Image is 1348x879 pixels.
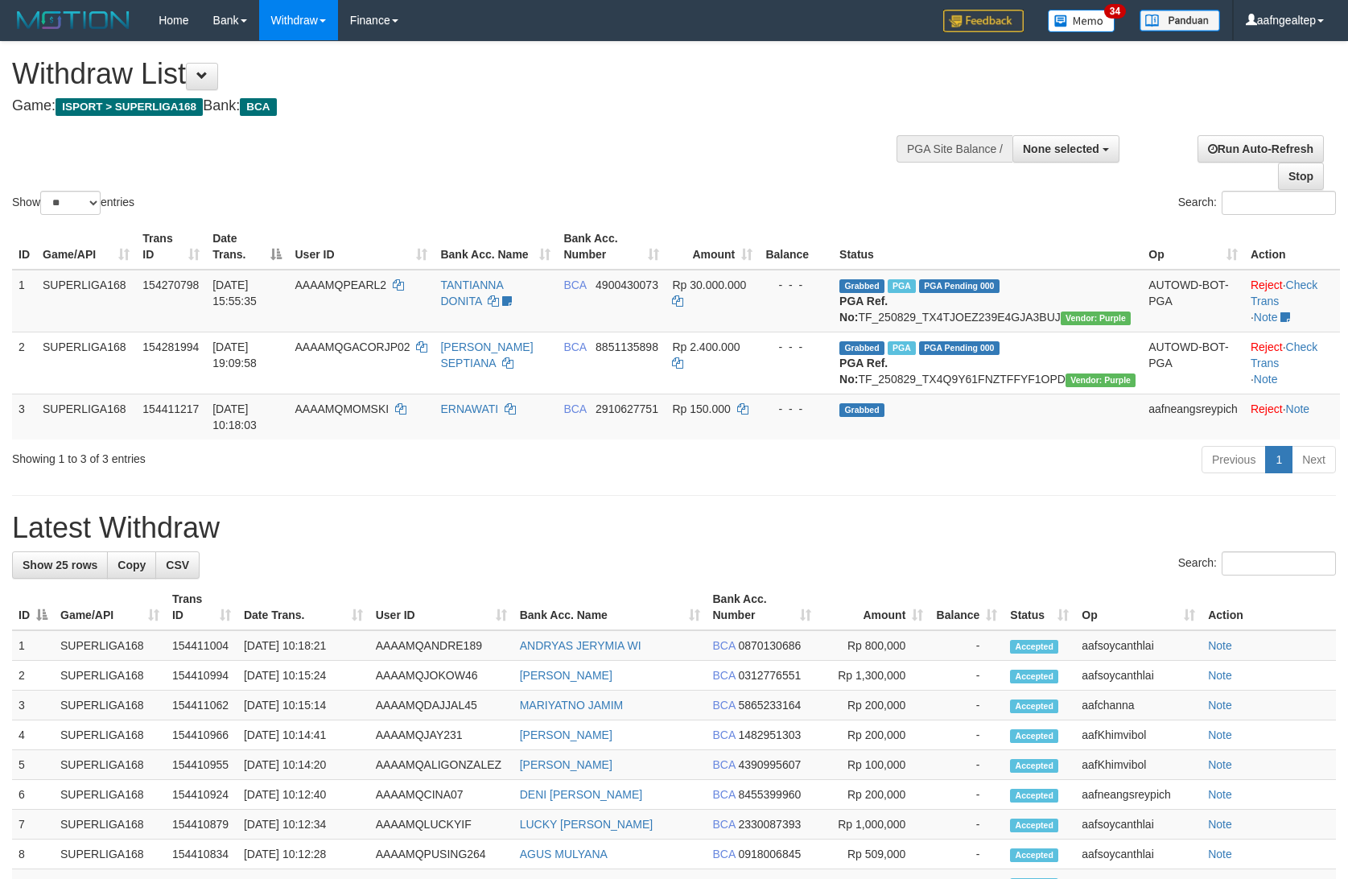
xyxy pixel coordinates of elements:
[440,340,533,369] a: [PERSON_NAME] SEPTIANA
[54,750,166,780] td: SUPERLIGA168
[369,780,513,810] td: AAAAMQCINA07
[513,584,707,630] th: Bank Acc. Name: activate to sort column ascending
[839,279,884,293] span: Grabbed
[520,758,612,771] a: [PERSON_NAME]
[765,339,827,355] div: - - -
[212,279,257,307] span: [DATE] 15:55:35
[1012,135,1119,163] button: None selected
[1142,224,1244,270] th: Op: activate to sort column ascending
[818,750,930,780] td: Rp 100,000
[1004,584,1075,630] th: Status: activate to sort column ascending
[1198,135,1324,163] a: Run Auto-Refresh
[1075,840,1202,869] td: aafsoycanthlai
[369,661,513,691] td: AAAAMQJOKOW46
[930,750,1004,780] td: -
[1292,446,1336,473] a: Next
[1208,788,1232,801] a: Note
[520,848,608,860] a: AGUS MULYANA
[1178,191,1336,215] label: Search:
[738,848,801,860] span: Copy 0918006845 to clipboard
[1251,402,1283,415] a: Reject
[12,584,54,630] th: ID: activate to sort column descending
[738,639,801,652] span: Copy 0870130686 to clipboard
[12,551,108,579] a: Show 25 rows
[12,840,54,869] td: 8
[1222,551,1336,576] input: Search:
[738,758,801,771] span: Copy 4390995607 to clipboard
[1286,402,1310,415] a: Note
[765,277,827,293] div: - - -
[166,691,237,720] td: 154411062
[563,340,586,353] span: BCA
[136,224,206,270] th: Trans ID: activate to sort column ascending
[563,279,586,291] span: BCA
[1061,312,1131,325] span: Vendor URL: https://trx4.1velocity.biz
[1010,819,1058,832] span: Accepted
[897,135,1012,163] div: PGA Site Balance /
[166,630,237,661] td: 154411004
[166,780,237,810] td: 154410924
[237,720,369,750] td: [DATE] 10:14:41
[520,728,612,741] a: [PERSON_NAME]
[930,691,1004,720] td: -
[40,191,101,215] select: Showentries
[713,758,736,771] span: BCA
[237,840,369,869] td: [DATE] 10:12:28
[166,840,237,869] td: 154410834
[12,8,134,32] img: MOTION_logo.png
[888,279,916,293] span: Marked by aafmaleo
[1140,10,1220,31] img: panduan.png
[1202,446,1266,473] a: Previous
[12,750,54,780] td: 5
[1265,446,1292,473] a: 1
[672,402,730,415] span: Rp 150.000
[765,401,827,417] div: - - -
[1244,332,1340,394] td: · ·
[1208,758,1232,771] a: Note
[440,402,498,415] a: ERNAWATI
[23,559,97,572] span: Show 25 rows
[12,810,54,840] td: 7
[919,341,1000,355] span: PGA Pending
[54,780,166,810] td: SUPERLIGA168
[839,295,888,324] b: PGA Ref. No:
[56,98,203,116] span: ISPORT > SUPERLIGA168
[1075,584,1202,630] th: Op: activate to sort column ascending
[520,699,624,712] a: MARIYATNO JAMIM
[666,224,759,270] th: Amount: activate to sort column ascending
[818,840,930,869] td: Rp 509,000
[930,584,1004,630] th: Balance: activate to sort column ascending
[369,584,513,630] th: User ID: activate to sort column ascending
[12,661,54,691] td: 2
[369,630,513,661] td: AAAAMQANDRE189
[369,720,513,750] td: AAAAMQJAY231
[1010,670,1058,683] span: Accepted
[440,279,503,307] a: TANTIANNA DONITA
[1142,394,1244,439] td: aafneangsreypich
[240,98,276,116] span: BCA
[12,224,36,270] th: ID
[713,639,736,652] span: BCA
[12,270,36,332] td: 1
[520,639,641,652] a: ANDRYAS JERYMIA WI
[1075,720,1202,750] td: aafKhimvibol
[12,630,54,661] td: 1
[930,810,1004,840] td: -
[713,728,736,741] span: BCA
[888,341,916,355] span: Marked by aafnonsreyleab
[369,810,513,840] td: AAAAMQLUCKYIF
[919,279,1000,293] span: PGA Pending
[166,810,237,840] td: 154410879
[1075,750,1202,780] td: aafKhimvibol
[1244,224,1340,270] th: Action
[166,750,237,780] td: 154410955
[520,788,642,801] a: DENI [PERSON_NAME]
[12,58,883,90] h1: Withdraw List
[738,818,801,831] span: Copy 2330087393 to clipboard
[839,341,884,355] span: Grabbed
[54,720,166,750] td: SUPERLIGA168
[295,402,389,415] span: AAAAMQMOMSKI
[672,340,740,353] span: Rp 2.400.000
[713,848,736,860] span: BCA
[12,394,36,439] td: 3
